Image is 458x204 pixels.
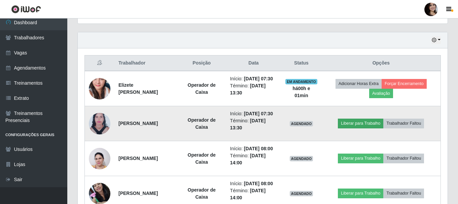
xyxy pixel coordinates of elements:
[281,55,321,71] th: Status
[383,154,424,163] button: Trabalhador Faltou
[338,154,383,163] button: Liberar para Trabalho
[285,79,317,84] span: EM ANDAMENTO
[383,119,424,128] button: Trabalhador Faltou
[118,82,158,95] strong: Elizete [PERSON_NAME]
[118,191,158,196] strong: [PERSON_NAME]
[383,189,424,198] button: Trabalhador Faltou
[188,117,216,130] strong: Operador de Caixa
[338,119,383,128] button: Liberar para Trabalho
[226,55,281,71] th: Data
[230,145,277,152] li: Início:
[230,110,277,117] li: Início:
[244,76,273,81] time: [DATE] 07:30
[292,86,310,98] strong: há 00 h e 01 min
[244,111,273,116] time: [DATE] 07:30
[369,89,393,98] button: Avaliação
[11,5,41,13] img: CoreUI Logo
[89,109,110,138] img: 1728382310331.jpeg
[230,117,277,131] li: Término:
[89,66,110,111] img: 1703538078729.jpeg
[177,55,226,71] th: Posição
[336,79,382,88] button: Adicionar Horas Extra
[230,152,277,166] li: Término:
[338,189,383,198] button: Liberar para Trabalho
[290,121,313,126] span: AGENDADO
[114,55,177,71] th: Trabalhador
[382,79,427,88] button: Forçar Encerramento
[244,181,273,186] time: [DATE] 08:00
[230,187,277,201] li: Término:
[230,180,277,187] li: Início:
[230,82,277,96] li: Término:
[118,121,158,126] strong: [PERSON_NAME]
[89,144,110,173] img: 1733236843122.jpeg
[118,156,158,161] strong: [PERSON_NAME]
[188,187,216,200] strong: Operador de Caixa
[188,82,216,95] strong: Operador de Caixa
[230,75,277,82] li: Início:
[188,152,216,165] strong: Operador de Caixa
[322,55,441,71] th: Opções
[290,191,313,196] span: AGENDADO
[244,146,273,151] time: [DATE] 08:00
[290,156,313,161] span: AGENDADO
